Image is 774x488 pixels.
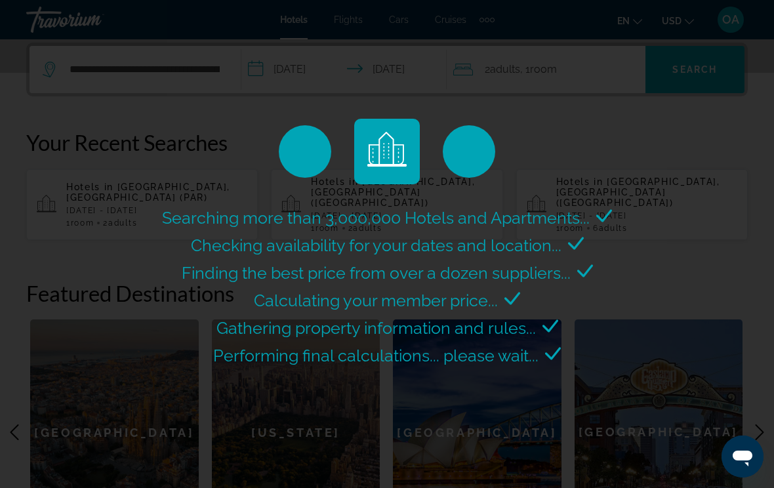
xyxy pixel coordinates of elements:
span: Checking availability for your dates and location... [191,235,561,255]
iframe: Кнопка запуска окна обмена сообщениями [722,436,764,478]
span: Performing final calculations... please wait... [213,346,539,365]
span: Gathering property information and rules... [216,318,536,338]
span: Searching more than 3,000,000 Hotels and Apartments... [162,208,590,228]
span: Calculating your member price... [254,291,498,310]
span: Finding the best price from over a dozen suppliers... [182,263,571,283]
